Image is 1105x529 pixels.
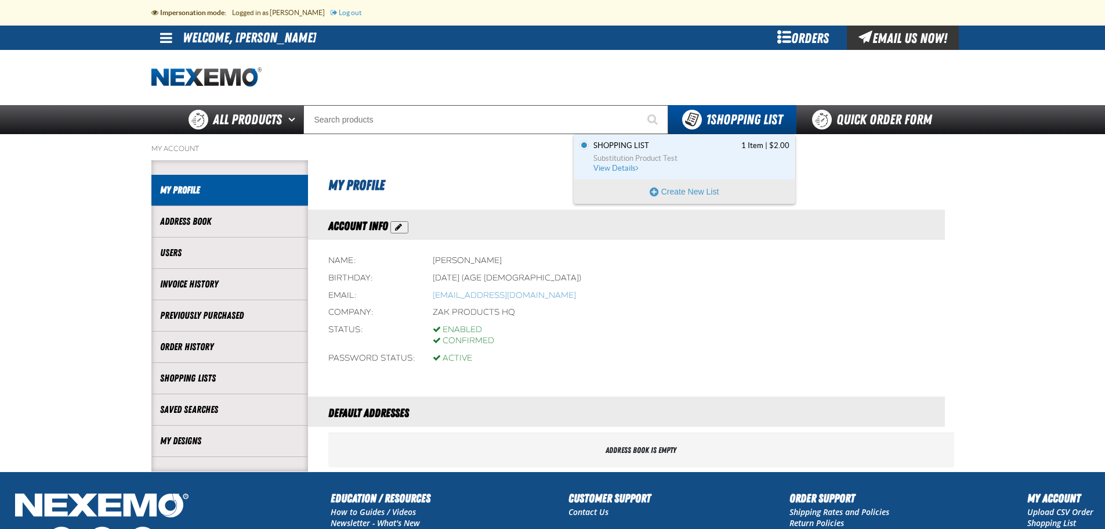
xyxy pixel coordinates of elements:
[593,153,789,164] span: Substitution Product Test
[574,134,795,204] div: You have 1 Shopping List. Open to view details
[328,325,415,347] div: Status
[769,141,789,151] span: $2.00
[12,490,192,524] img: Nexemo Logo
[847,26,959,50] div: Email Us Now!
[331,506,416,517] a: How to Guides / Videos
[160,434,299,448] a: My Designs
[303,105,668,134] input: Search
[151,67,262,88] img: Nexemo logo
[1027,517,1076,528] a: Shopping List
[390,221,408,233] button: Action Edit Account Information
[160,403,299,416] a: Saved Searches
[760,26,847,50] div: Orders
[789,506,889,517] a: Shipping Rates and Policies
[160,215,299,228] a: Address Book
[706,111,782,128] span: Shopping List
[160,246,299,260] a: Users
[328,177,385,193] span: My Profile
[1027,490,1093,507] h2: My Account
[765,141,767,150] span: |
[151,144,954,153] nav: Breadcrumbs
[331,490,430,507] h2: Education / Resources
[1027,506,1093,517] a: Upload CSV Order
[433,255,502,267] div: [PERSON_NAME]
[160,278,299,291] a: Invoice History
[593,141,649,151] span: Shopping List
[593,164,640,172] span: View Details
[433,290,576,300] a: Opens a default email client to write an email to mpaul@nexemo.com
[574,180,795,203] button: Create New List. Opens a popup
[328,290,415,301] div: Email
[232,2,331,23] li: Logged in as [PERSON_NAME]
[160,183,299,197] a: My Profile
[433,273,581,284] div: [DATE] (age [DEMOGRAPHIC_DATA])
[151,144,199,153] a: My Account
[796,105,954,134] a: Quick Order Form
[568,490,651,507] h2: Customer Support
[706,111,711,128] strong: 1
[741,141,763,151] span: 1 Item
[284,105,303,134] button: Open All Products pages
[433,290,576,300] bdo: [EMAIL_ADDRESS][DOMAIN_NAME]
[328,273,415,284] div: Birthday
[789,517,844,528] a: Return Policies
[568,506,608,517] a: Contact Us
[591,141,789,174] a: Shopping List contains 1 item. Total cost is $2.00. Click to see all items, discounts, taxes and ...
[160,309,299,322] a: Previously Purchased
[151,67,262,88] a: Home
[331,517,420,528] a: Newsletter - What's New
[183,26,316,50] li: Welcome, [PERSON_NAME]
[328,353,415,364] div: Password status
[160,372,299,385] a: Shopping Lists
[160,340,299,354] a: Order History
[331,9,361,16] a: Log out
[433,336,494,347] div: Confirmed
[328,406,409,420] span: Default Addresses
[213,109,282,130] span: All Products
[433,353,472,364] div: Active
[668,105,796,134] button: You have 1 Shopping List. Open to view details
[328,255,415,267] div: Name
[328,433,954,467] div: Address book is empty
[151,2,232,23] li: Impersonation mode:
[328,307,415,318] div: Company
[639,105,668,134] button: Start Searching
[789,490,889,507] h2: Order Support
[433,307,515,318] div: ZAK Products HQ
[328,219,388,233] span: Account Info
[433,325,494,336] div: Enabled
